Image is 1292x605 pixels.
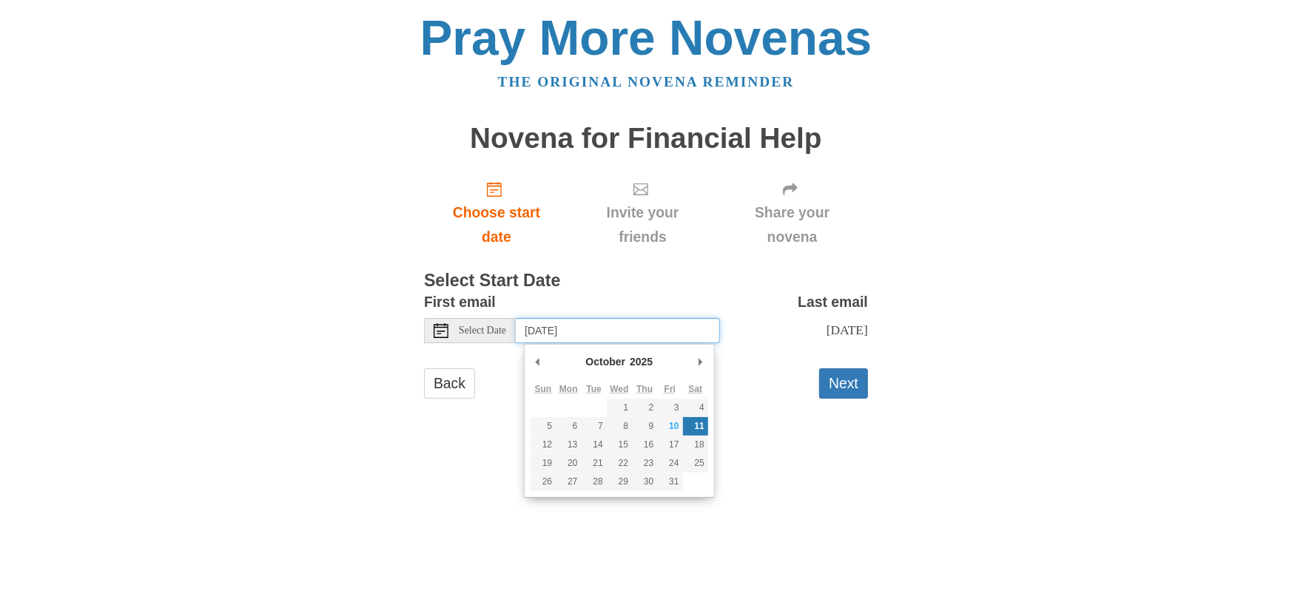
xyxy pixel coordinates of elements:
button: 25 [683,454,708,473]
button: 2 [632,399,657,417]
button: 19 [531,454,556,473]
h1: Novena for Financial Help [424,123,868,155]
button: Next [819,368,868,399]
button: 15 [607,436,632,454]
button: 26 [531,473,556,491]
abbr: Tuesday [586,384,601,394]
button: 6 [556,417,581,436]
button: 16 [632,436,657,454]
label: First email [424,290,496,314]
span: Choose start date [439,200,554,249]
button: Next Month [693,351,708,373]
a: Back [424,368,475,399]
button: 30 [632,473,657,491]
button: 5 [531,417,556,436]
button: 11 [683,417,708,436]
button: 8 [607,417,632,436]
button: 21 [581,454,606,473]
button: 29 [607,473,632,491]
button: 27 [556,473,581,491]
a: Pray More Novenas [420,10,872,65]
button: 28 [581,473,606,491]
button: 14 [581,436,606,454]
span: [DATE] [827,322,868,337]
button: 1 [607,399,632,417]
button: 7 [581,417,606,436]
abbr: Friday [664,384,676,394]
button: 4 [683,399,708,417]
abbr: Wednesday [610,384,628,394]
span: Share your novena [731,200,853,249]
button: 10 [657,417,682,436]
button: 9 [632,417,657,436]
button: 22 [607,454,632,473]
a: The original novena reminder [498,74,795,89]
div: Click "Next" to confirm your start date first. [569,169,716,257]
button: 24 [657,454,682,473]
button: 13 [556,436,581,454]
a: Choose start date [424,169,569,257]
button: 23 [632,454,657,473]
div: Click "Next" to confirm your start date first. [716,169,868,257]
button: Previous Month [531,351,545,373]
button: 31 [657,473,682,491]
button: 18 [683,436,708,454]
abbr: Monday [559,384,578,394]
input: Use the arrow keys to pick a date [516,318,720,343]
button: 20 [556,454,581,473]
button: 17 [657,436,682,454]
abbr: Sunday [535,384,552,394]
abbr: Saturday [688,384,702,394]
button: 3 [657,399,682,417]
div: 2025 [628,351,655,373]
div: October [583,351,628,373]
span: Invite your friends [584,200,701,249]
button: 12 [531,436,556,454]
abbr: Thursday [636,384,653,394]
span: Select Date [459,325,506,336]
h3: Select Start Date [424,271,868,291]
label: Last email [798,290,868,314]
